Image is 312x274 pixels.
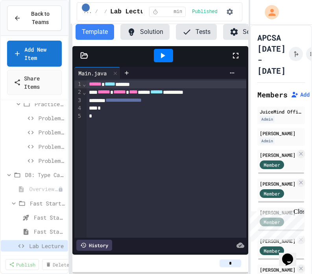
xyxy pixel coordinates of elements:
[39,128,65,136] span: Problem 2: Mission Resource Calculator
[174,9,183,15] span: min
[74,80,82,88] div: 1
[74,104,82,112] div: 4
[34,227,65,236] span: Fast Start pt.2
[289,47,303,61] button: Click to see fork details
[260,116,275,123] div: Admin
[260,151,295,158] div: [PERSON_NAME]
[120,24,170,40] button: Solution
[192,9,218,15] span: Published
[279,242,304,266] iframe: chat widget
[6,259,39,270] a: Publish
[29,242,65,250] span: Lab Lecture
[35,100,65,108] span: Practice (15 mins)
[74,67,120,79] div: Main.java
[104,9,107,15] span: /
[291,91,310,99] button: Add
[257,89,288,100] h2: Members
[74,97,82,104] div: 3
[42,259,73,270] a: Delete
[74,112,82,120] div: 5
[260,266,295,273] div: [PERSON_NAME]
[82,81,86,87] span: Fold line
[7,41,62,67] a: Add New Item
[264,247,280,254] span: Member
[223,24,272,40] button: Settings
[34,213,65,222] span: Fast Start pt.1
[39,114,65,122] span: Problem 1
[76,24,114,40] button: Template
[257,3,281,21] div: My Account
[25,171,65,179] span: D8: Type Casting
[95,9,98,15] span: /
[264,190,280,197] span: Member
[3,3,54,50] div: Chat with us now!Close
[264,161,280,168] span: Member
[110,7,152,17] span: Lab Lecture
[30,199,65,207] span: Fast Start (5 mins)
[192,9,221,15] div: Content is published and visible to students
[82,89,86,95] span: Fold line
[74,69,111,77] div: Main.java
[76,240,112,251] div: History
[29,185,58,193] span: Overview - Teacher Only
[7,70,62,95] a: Share Items
[260,180,295,187] div: [PERSON_NAME]
[260,130,303,137] div: [PERSON_NAME]
[247,208,304,242] iframe: chat widget
[26,10,55,26] span: Back to Teams
[39,142,65,151] span: Problem 3
[260,108,303,115] div: JuiceMind Official
[260,138,275,144] div: Admin
[257,32,286,76] h1: APCSA [DATE] - [DATE]
[74,88,82,96] div: 2
[7,6,62,31] button: Back to Teams
[39,157,65,165] span: Problem 4
[176,24,217,40] button: Tests
[58,186,63,192] div: Unpublished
